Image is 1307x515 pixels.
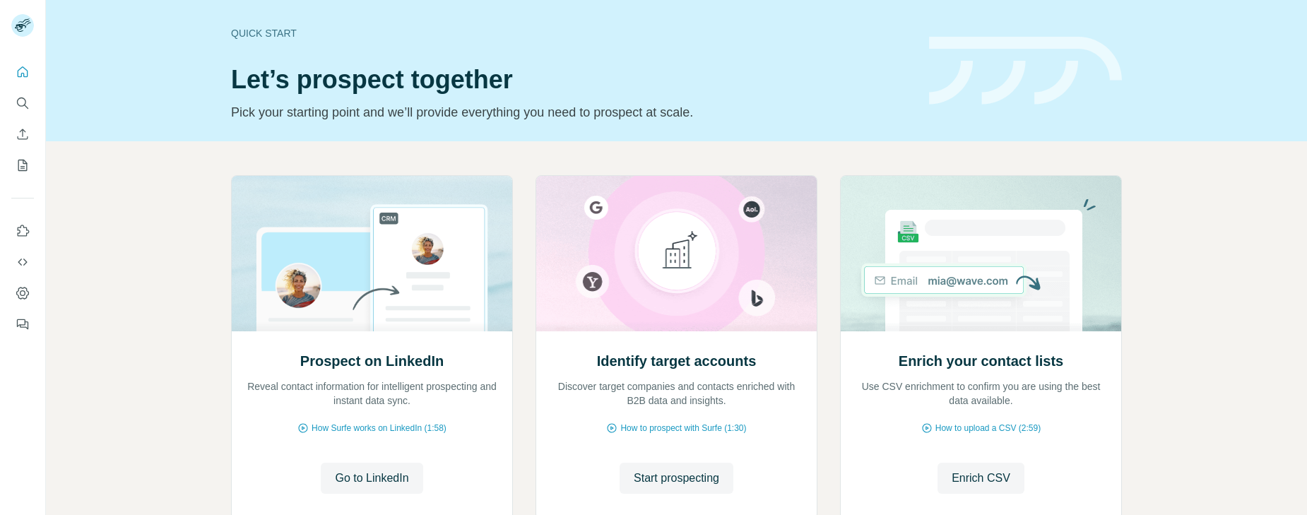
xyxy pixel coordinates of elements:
button: Quick start [11,59,34,85]
button: Feedback [11,312,34,337]
button: Enrich CSV [11,122,34,147]
button: Search [11,90,34,116]
button: Enrich CSV [938,463,1024,494]
h2: Prospect on LinkedIn [300,351,444,371]
p: Reveal contact information for intelligent prospecting and instant data sync. [246,379,498,408]
span: Go to LinkedIn [335,470,408,487]
h1: Let’s prospect together [231,66,912,94]
button: Dashboard [11,280,34,306]
div: Quick start [231,26,912,40]
img: Prospect on LinkedIn [231,176,513,331]
img: Enrich your contact lists [840,176,1122,331]
span: How Surfe works on LinkedIn (1:58) [312,422,446,434]
button: Go to LinkedIn [321,463,422,494]
button: Use Surfe on LinkedIn [11,218,34,244]
span: Enrich CSV [952,470,1010,487]
span: How to upload a CSV (2:59) [935,422,1041,434]
button: My lists [11,153,34,178]
h2: Enrich your contact lists [899,351,1063,371]
p: Use CSV enrichment to confirm you are using the best data available. [855,379,1107,408]
h2: Identify target accounts [597,351,757,371]
button: Use Surfe API [11,249,34,275]
img: Identify target accounts [536,176,817,331]
button: Start prospecting [620,463,733,494]
img: banner [929,37,1122,105]
p: Pick your starting point and we’ll provide everything you need to prospect at scale. [231,102,912,122]
span: Start prospecting [634,470,719,487]
p: Discover target companies and contacts enriched with B2B data and insights. [550,379,803,408]
span: How to prospect with Surfe (1:30) [620,422,746,434]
